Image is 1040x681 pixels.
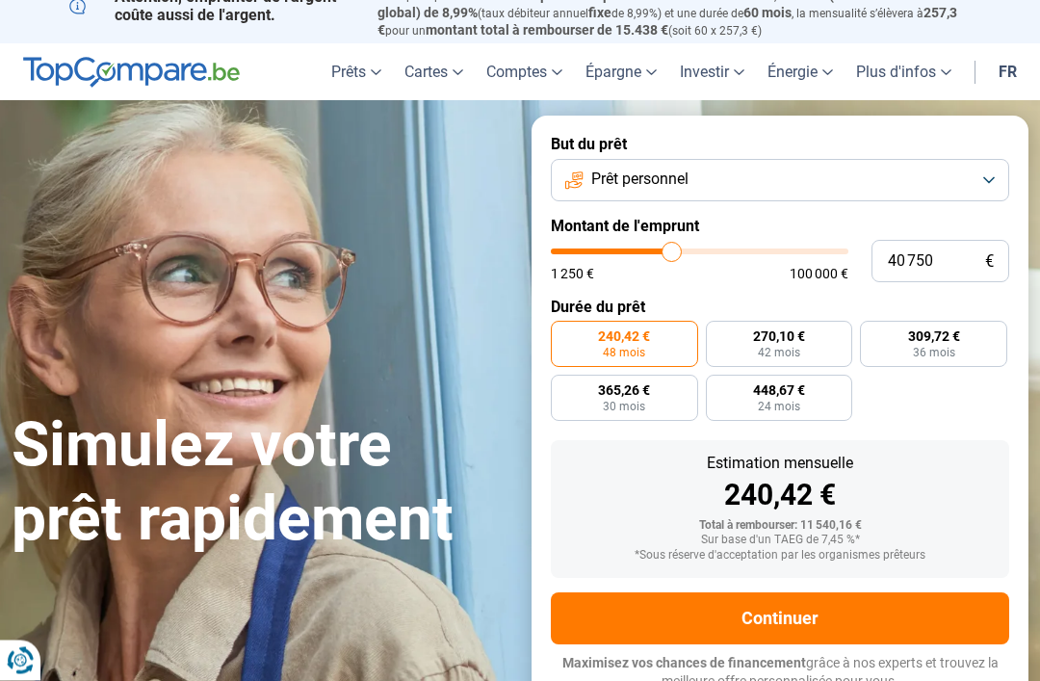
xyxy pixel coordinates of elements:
label: But du prêt [551,136,1009,154]
a: Cartes [393,44,475,101]
span: 60 mois [743,6,792,21]
label: Montant de l'emprunt [551,218,1009,236]
span: 309,72 € [908,330,960,344]
span: fixe [588,6,611,21]
span: € [985,254,994,271]
div: Sur base d'un TAEG de 7,45 %* [566,535,994,548]
div: *Sous réserve d'acceptation par les organismes prêteurs [566,550,994,563]
label: Durée du prêt [551,299,1009,317]
span: 48 mois [603,348,645,359]
span: Maximisez vos chances de financement [562,656,806,671]
a: Investir [668,44,756,101]
span: 240,42 € [598,330,650,344]
a: Épargne [574,44,668,101]
a: Plus d'infos [845,44,963,101]
span: montant total à rembourser de 15.438 € [426,23,668,39]
h1: Simulez votre prêt rapidement [12,409,508,558]
div: Estimation mensuelle [566,457,994,472]
div: Total à rembourser: 11 540,16 € [566,520,994,534]
a: Comptes [475,44,574,101]
a: Prêts [320,44,393,101]
span: Prêt personnel [591,170,689,191]
span: 257,3 € [377,6,957,39]
span: 1 250 € [551,268,594,281]
a: Énergie [756,44,845,101]
span: 24 mois [758,402,800,413]
button: Continuer [551,593,1009,645]
img: TopCompare [23,58,240,89]
span: 448,67 € [753,384,805,398]
button: Prêt personnel [551,160,1009,202]
span: 365,26 € [598,384,650,398]
div: 240,42 € [566,482,994,511]
span: 42 mois [758,348,800,359]
span: 30 mois [603,402,645,413]
span: 36 mois [913,348,955,359]
span: 100 000 € [790,268,848,281]
span: 270,10 € [753,330,805,344]
a: fr [987,44,1028,101]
